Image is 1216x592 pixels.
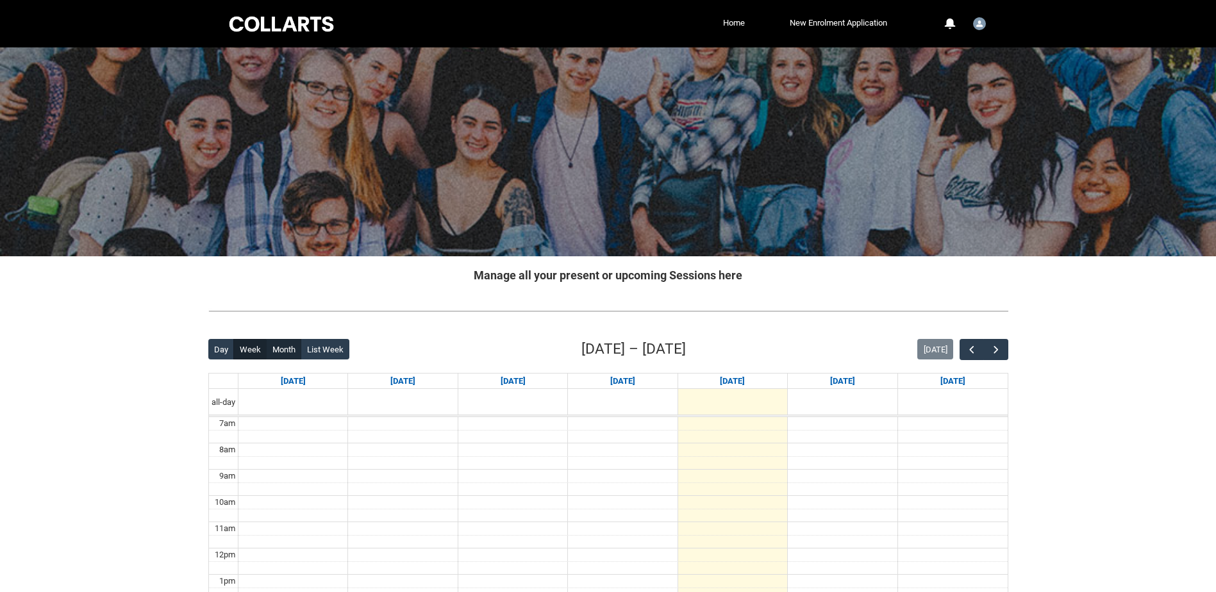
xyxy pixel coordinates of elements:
img: Student.srohy.20252708 [973,17,986,30]
div: 7am [217,417,238,430]
button: Week [233,339,267,359]
a: Go to September 6, 2025 [938,374,968,389]
a: Home [720,13,748,33]
img: REDU_GREY_LINE [208,304,1008,318]
div: 11am [212,522,238,535]
a: Go to September 4, 2025 [717,374,747,389]
div: 9am [217,470,238,482]
h2: [DATE] – [DATE] [581,338,686,360]
div: 10am [212,496,238,509]
button: Day [208,339,235,359]
a: Go to August 31, 2025 [278,374,308,389]
button: List Week [301,339,349,359]
button: User Profile Student.srohy.20252708 [970,12,989,33]
div: 1pm [217,575,238,588]
a: Go to September 1, 2025 [388,374,418,389]
span: all-day [209,396,238,409]
a: Go to September 3, 2025 [608,374,638,389]
div: 12pm [212,548,238,561]
div: 8am [217,443,238,456]
button: Month [266,339,301,359]
a: Go to September 5, 2025 [828,374,858,389]
button: [DATE] [917,339,953,359]
h2: Manage all your present or upcoming Sessions here [208,267,1008,284]
a: Go to September 2, 2025 [498,374,528,389]
a: New Enrolment Application [787,13,890,33]
button: Next Week [983,339,1008,360]
button: Previous Week [960,339,984,360]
